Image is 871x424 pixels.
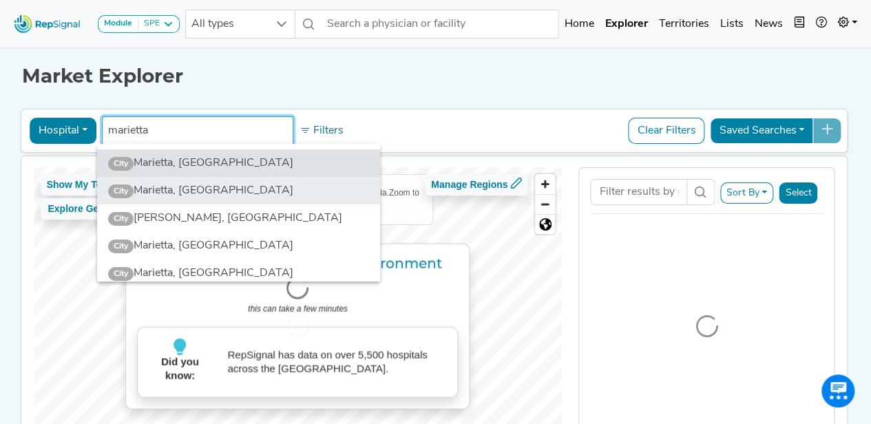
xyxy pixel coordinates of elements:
[710,118,813,144] button: Saved Searches
[715,10,749,38] a: Lists
[30,118,96,144] button: Hospital
[108,184,134,198] span: City
[788,10,810,38] button: Intel Book
[228,348,447,376] p: RepSignal has data on over 5,500 hospitals across the [GEOGRAPHIC_DATA].
[322,10,559,39] input: Search a physician or facility
[97,149,380,177] li: Marietta, GA
[172,338,189,354] img: lightbulb
[628,118,704,144] button: Clear Filters
[188,188,419,211] span: Zoom to see more.
[108,212,134,226] span: City
[97,259,380,287] li: Marietta, PA
[98,15,180,33] button: ModuleSPE
[108,123,287,139] input: Search by region, territory, or state
[149,354,211,385] p: Did you know:
[653,10,715,38] a: Territories
[425,174,527,195] button: Manage Regions
[108,157,134,171] span: City
[535,195,555,214] span: Zoom out
[535,174,555,194] button: Zoom in
[108,240,134,253] span: City
[296,119,347,142] button: Filters
[138,301,459,315] p: this can take a few minutes
[559,10,600,38] a: Home
[97,232,380,259] li: Marietta, OK
[104,19,132,28] strong: Module
[186,10,269,38] span: All types
[445,255,449,271] span: .
[535,214,555,234] button: Reset bearing to north
[535,215,555,234] span: Reset zoom
[41,174,145,195] button: Show My Territories
[41,198,145,220] button: Explore Geography
[138,19,160,30] div: SPE
[749,10,788,38] a: News
[535,194,555,214] button: Zoom out
[22,65,850,88] h1: Market Explorer
[442,255,445,271] span: .
[97,204,380,232] li: Marietta-Alderwood, WA
[600,10,653,38] a: Explorer
[108,267,134,281] span: City
[97,177,380,204] li: Marietta, OH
